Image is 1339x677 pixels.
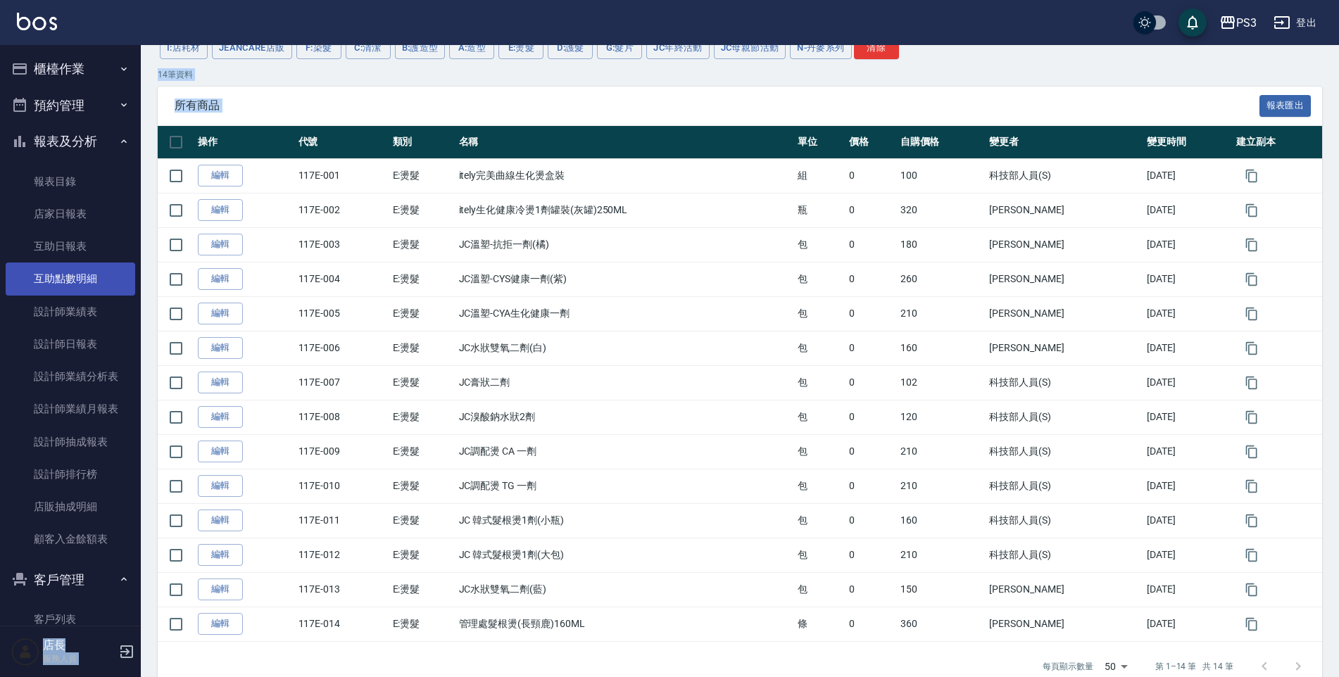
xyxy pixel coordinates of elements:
td: [DATE] [1143,434,1233,469]
td: [PERSON_NAME] [986,296,1143,331]
a: 編輯 [198,510,243,531]
button: 預約管理 [6,87,135,124]
td: JC 韓式髮根燙1劑(小瓶) [455,503,794,538]
td: [DATE] [1143,296,1233,331]
td: [DATE] [1143,365,1233,400]
td: JC溫塑-CYA生化健康一劑 [455,296,794,331]
td: 117E-006 [295,331,389,365]
td: JC溴酸鈉水狀2劑 [455,400,794,434]
a: 編輯 [198,165,243,186]
td: JC溫塑-CYS健康一劑(紫) [455,262,794,296]
td: 包 [794,331,845,365]
button: JeanCare店販 [212,37,292,59]
button: PS3 [1214,8,1262,37]
td: 0 [845,469,897,503]
td: 100 [897,158,986,193]
button: E:燙髮 [498,37,543,59]
th: 代號 [295,126,389,159]
td: [PERSON_NAME] [986,262,1143,296]
td: 科技部人員(S) [986,400,1143,434]
td: 0 [845,227,897,262]
td: 210 [897,434,986,469]
td: 科技部人員(S) [986,365,1143,400]
td: 包 [794,503,845,538]
td: 210 [897,296,986,331]
td: 117E-011 [295,503,389,538]
td: 117E-012 [295,538,389,572]
td: [DATE] [1143,607,1233,641]
td: 260 [897,262,986,296]
button: G:髮片 [597,37,642,59]
button: 櫃檯作業 [6,51,135,87]
button: 清除 [854,37,899,59]
a: 編輯 [198,303,243,324]
td: 0 [845,538,897,572]
td: E:燙髮 [389,434,455,469]
td: [DATE] [1143,193,1233,227]
a: 互助點數明細 [6,262,135,295]
td: JC調配燙 CA 一劑 [455,434,794,469]
td: 科技部人員(S) [986,469,1143,503]
th: 變更者 [986,126,1143,159]
td: 117E-005 [295,296,389,331]
td: 條 [794,607,845,641]
td: 210 [897,538,986,572]
button: 報表及分析 [6,123,135,160]
img: Person [11,638,39,666]
td: [DATE] [1143,331,1233,365]
td: 0 [845,434,897,469]
a: 報表目錄 [6,165,135,198]
td: 科技部人員(S) [986,158,1143,193]
td: [PERSON_NAME] [986,227,1143,262]
a: 編輯 [198,441,243,462]
button: JC年終活動 [646,37,709,59]
button: 客戶管理 [6,562,135,598]
p: 服務人員 [43,652,115,665]
td: 117E-007 [295,365,389,400]
a: 設計師日報表 [6,328,135,360]
th: 類別 [389,126,455,159]
td: 160 [897,503,986,538]
td: 0 [845,365,897,400]
td: 117E-010 [295,469,389,503]
td: 210 [897,469,986,503]
td: JC 韓式髮根燙1劑(大包) [455,538,794,572]
td: 0 [845,572,897,607]
td: E:燙髮 [389,158,455,193]
a: 編輯 [198,613,243,635]
a: 互助日報表 [6,230,135,262]
button: B:護造型 [395,37,446,59]
a: 編輯 [198,268,243,290]
a: 編輯 [198,234,243,255]
td: [DATE] [1143,469,1233,503]
td: 包 [794,572,845,607]
td: 科技部人員(S) [986,538,1143,572]
a: 編輯 [198,578,243,600]
td: 117E-001 [295,158,389,193]
td: [DATE] [1143,503,1233,538]
td: 320 [897,193,986,227]
a: 設計師業績分析表 [6,360,135,393]
td: 管理處髮根燙(長頸鹿)160ML [455,607,794,641]
td: 瓶 [794,193,845,227]
td: itely生化健康冷燙1劑罐裝(灰罐)250ML [455,193,794,227]
th: 變更時間 [1143,126,1233,159]
td: 組 [794,158,845,193]
td: 0 [845,400,897,434]
td: 0 [845,262,897,296]
td: E:燙髮 [389,503,455,538]
a: 設計師業績月報表 [6,393,135,425]
td: 包 [794,296,845,331]
td: 包 [794,400,845,434]
td: [DATE] [1143,158,1233,193]
button: I:店耗材 [160,37,208,59]
a: 編輯 [198,544,243,566]
th: 操作 [194,126,295,159]
td: 0 [845,158,897,193]
button: D:護髮 [548,37,593,59]
td: JC調配燙 TG 一劑 [455,469,794,503]
td: E:燙髮 [389,193,455,227]
div: PS3 [1236,14,1257,32]
td: 102 [897,365,986,400]
td: E:燙髮 [389,331,455,365]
